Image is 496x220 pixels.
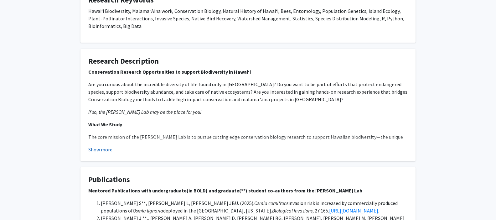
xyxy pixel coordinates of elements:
strong: What We Study [88,121,122,128]
h4: Publications [88,175,408,184]
li: [PERSON_NAME] S**, [PERSON_NAME] L, [PERSON_NAME] JBU. (2025). invasion risk is increased by comm... [101,199,408,214]
strong: Mentored Publications with undergraduate(in BOLD) and graduate(**) student co-authors from the [P... [88,187,362,194]
h4: Research Description [88,57,408,66]
strong: Conservation Research Opportunities to support Biodiversity in Hawai‘i [88,69,251,75]
em: Biological Invasions [272,207,313,214]
em: Osmia lignaria [133,207,163,214]
em: If so, the [PERSON_NAME] Lab may be the place for you! [88,109,202,115]
em: Osmia cornifron [254,200,287,206]
p: The core mission of the [PERSON_NAME] Lab is to pursue cutting edge conservation biology research... [88,133,408,163]
p: Hawaiʻi Biodiversity, Malama ʻĀina work, Conservation Biology, Natural History of Hawaiʻi, Bees, ... [88,7,408,30]
p: Are you curious about the incredible diversity of life found only in [GEOGRAPHIC_DATA]? Do you wa... [88,81,408,103]
em: s [287,200,288,206]
a: [URL][DOMAIN_NAME] [329,207,378,214]
iframe: Chat [5,192,27,215]
button: Show more [88,146,112,153]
